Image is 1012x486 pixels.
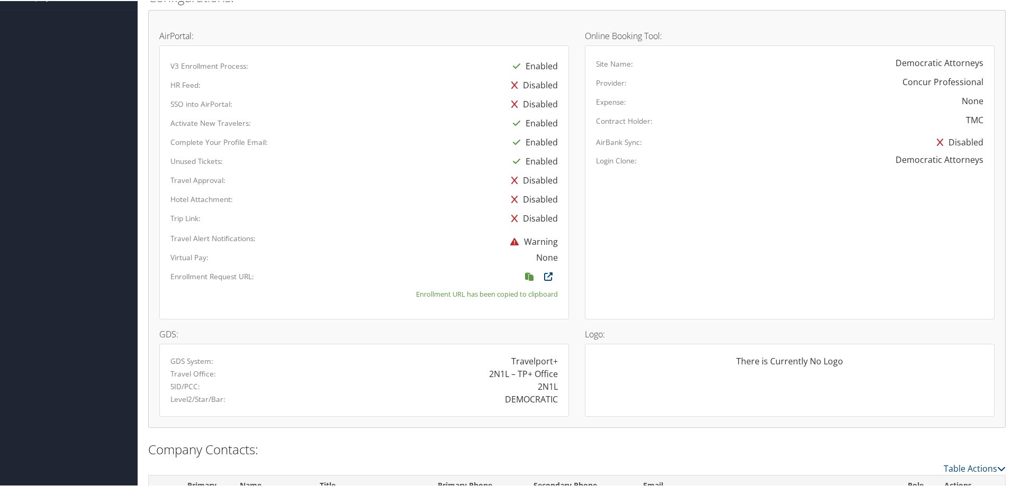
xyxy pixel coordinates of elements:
[508,132,558,151] div: Enabled
[170,155,223,166] label: Unused Tickets:
[966,113,983,125] div: TMC
[596,136,642,146] label: AirBank Sync:
[170,174,225,185] label: Travel Approval:
[932,132,983,151] div: Disabled
[159,31,569,39] h4: AirPortal:
[944,462,1006,473] a: Table Actions
[170,232,256,243] label: Travel Alert Notifications:
[170,79,201,89] label: HR Feed:
[596,96,626,106] label: Expense:
[902,75,983,87] div: Concur Professional
[170,393,225,404] label: Level2/Star/Bar:
[508,151,558,170] div: Enabled
[508,56,558,75] div: Enabled
[506,94,558,113] div: Disabled
[170,270,254,281] label: Enrollment Request URL:
[416,288,558,298] small: Enrollment URL has been copied to clipboard
[170,136,268,146] label: Complete Your Profile Email:
[170,193,233,204] label: Hotel Attachment:
[596,58,633,68] label: Site Name:
[170,355,213,365] label: GDS System:
[506,208,558,227] div: Disabled
[538,379,558,392] div: 2N1L
[170,212,201,223] label: Trip Link:
[596,115,653,125] label: Contract Holder:
[170,60,248,70] label: V3 Enrollment Process:
[148,439,1006,457] h2: Company Contacts:
[170,117,251,127] label: Activate New Travelers:
[511,354,558,366] div: Travelport+
[170,251,209,262] label: Virtual Pay:
[596,77,627,87] label: Provider:
[506,189,558,208] div: Disabled
[506,170,558,189] div: Disabled
[506,75,558,94] div: Disabled
[596,154,637,165] label: Login Clone:
[505,392,558,405] div: DEMOCRATIC
[159,329,569,337] h4: GDS:
[596,354,983,375] div: There is Currently No Logo
[896,56,983,68] div: Democratic Attorneys
[489,366,558,379] div: 2N1L – TP+ Office
[170,98,232,108] label: SSO into AirPortal:
[585,329,995,337] h4: Logo:
[505,235,558,246] span: Warning
[170,380,200,391] label: SID/PCC:
[170,368,216,378] label: Travel Office:
[962,94,983,106] div: None
[896,152,983,165] div: Democratic Attorneys
[585,31,995,39] h4: Online Booking Tool:
[508,113,558,132] div: Enabled
[536,250,558,263] div: None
